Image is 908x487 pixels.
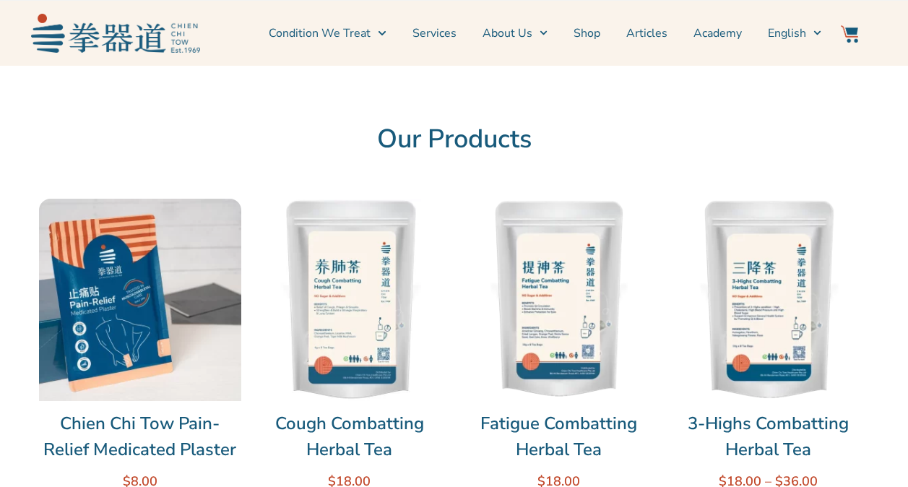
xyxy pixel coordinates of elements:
[841,25,858,43] img: Website Icon-03
[248,199,451,401] img: Cough Combatting Herbal Tea
[768,15,821,51] a: Switch to English
[412,15,457,51] a: Services
[39,410,241,462] a: Chien Chi Tow Pain-Relief Medicated Plaster
[207,15,821,51] nav: Menu
[39,124,870,155] h2: Our Products
[269,15,386,51] a: Condition We Treat
[626,15,667,51] a: Articles
[39,199,241,401] img: Chien Chi Tow Pain-Relief Medicated Plaster
[458,410,660,462] a: Fatigue Combatting Herbal Tea
[483,15,548,51] a: About Us
[768,25,806,42] span: English
[667,410,870,462] a: 3-Highs Combatting Herbal Tea
[667,199,870,401] img: 3-Highs Combatting Herbal Tea
[574,15,600,51] a: Shop
[248,410,451,462] a: Cough Combatting Herbal Tea
[458,199,660,401] img: Fatigue Combatting Herbal Tea
[693,15,742,51] a: Academy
